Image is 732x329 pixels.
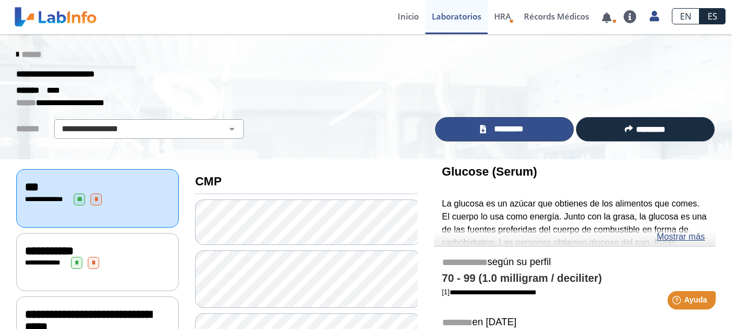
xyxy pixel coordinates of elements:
[699,8,725,24] a: ES
[442,197,708,301] p: La glucosa es un azúcar que obtienes de los alimentos que comes. El cuerpo lo usa como energía. J...
[442,256,708,269] h5: según su perfil
[442,272,708,285] h4: 70 - 99 (1.0 milligram / deciliter)
[195,175,222,188] b: CMP
[442,317,708,329] h5: en [DATE]
[494,11,511,22] span: HRA
[636,287,720,317] iframe: Help widget launcher
[442,165,537,178] b: Glucose (Serum)
[657,230,705,243] a: Mostrar más
[672,8,699,24] a: EN
[442,288,536,296] a: [1]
